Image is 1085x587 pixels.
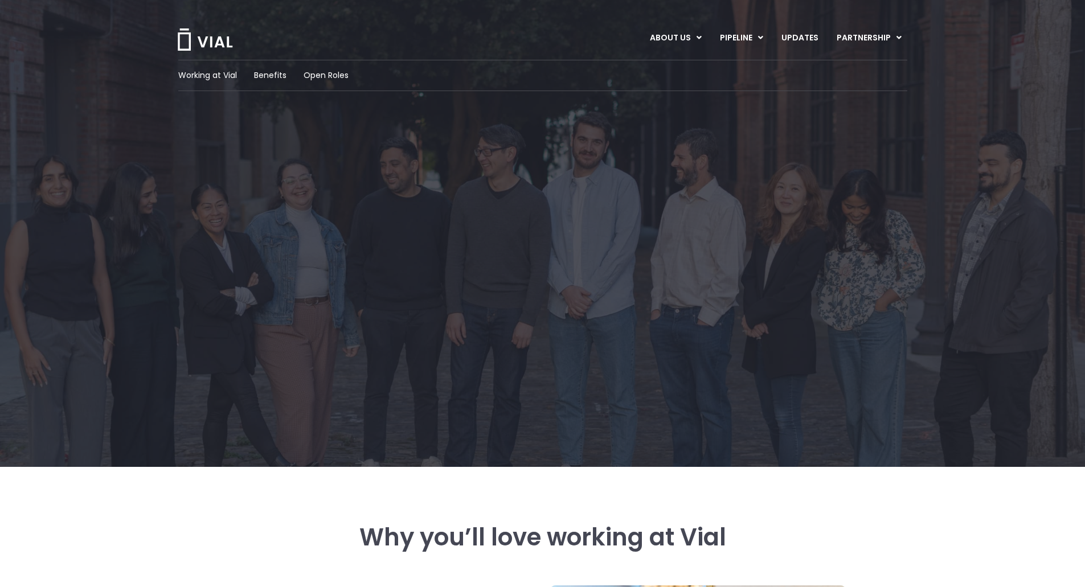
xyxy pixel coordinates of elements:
[641,28,710,48] a: ABOUT USMenu Toggle
[240,524,845,551] h3: Why you’ll love working at Vial
[178,69,237,81] a: Working at Vial
[177,28,234,51] img: Vial Logo
[772,28,827,48] a: UPDATES
[304,69,349,81] a: Open Roles
[711,28,772,48] a: PIPELINEMenu Toggle
[828,28,911,48] a: PARTNERSHIPMenu Toggle
[254,69,286,81] a: Benefits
